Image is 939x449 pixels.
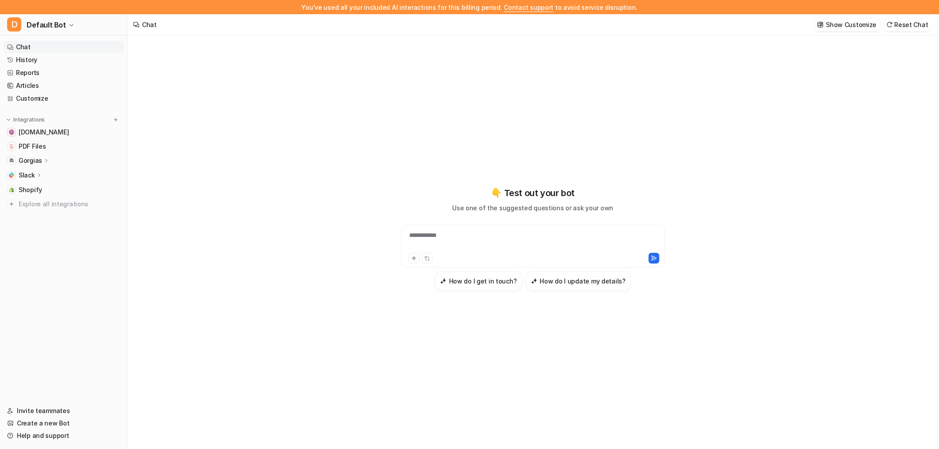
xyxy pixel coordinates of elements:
[9,173,14,178] img: Slack
[884,18,932,31] button: Reset Chat
[491,186,575,200] p: 👇 Test out your bot
[9,158,14,163] img: Gorgias
[27,19,66,31] span: Default Bot
[452,203,613,213] p: Use one of the suggested questions or ask your own
[9,144,14,149] img: PDF Files
[9,130,14,135] img: help.years.com
[815,18,880,31] button: Show Customize
[826,20,877,29] p: Show Customize
[887,21,893,28] img: reset
[817,21,824,28] img: customize
[4,184,124,196] a: ShopifyShopify
[540,276,626,286] h3: How do I update my details?
[113,117,119,123] img: menu_add.svg
[4,126,124,138] a: help.years.com[DOMAIN_NAME]
[13,116,45,123] p: Integrations
[435,271,522,291] button: How do I get in touch?How do I get in touch?
[4,54,124,66] a: History
[4,417,124,429] a: Create a new Bot
[19,156,42,165] p: Gorgias
[142,20,157,29] div: Chat
[440,278,446,284] img: How do I get in touch?
[526,271,631,291] button: How do I update my details?How do I update my details?
[5,117,12,123] img: expand menu
[19,142,46,151] span: PDF Files
[19,171,35,180] p: Slack
[4,198,124,210] a: Explore all integrations
[4,115,47,124] button: Integrations
[19,197,120,211] span: Explore all integrations
[19,185,42,194] span: Shopify
[4,405,124,417] a: Invite teammates
[504,4,554,11] span: Contact support
[4,429,124,442] a: Help and support
[531,278,537,284] img: How do I update my details?
[4,41,124,53] a: Chat
[4,79,124,92] a: Articles
[4,92,124,105] a: Customize
[9,187,14,193] img: Shopify
[19,128,69,137] span: [DOMAIN_NAME]
[7,200,16,209] img: explore all integrations
[449,276,517,286] h3: How do I get in touch?
[4,140,124,153] a: PDF FilesPDF Files
[4,67,124,79] a: Reports
[7,17,21,32] span: D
